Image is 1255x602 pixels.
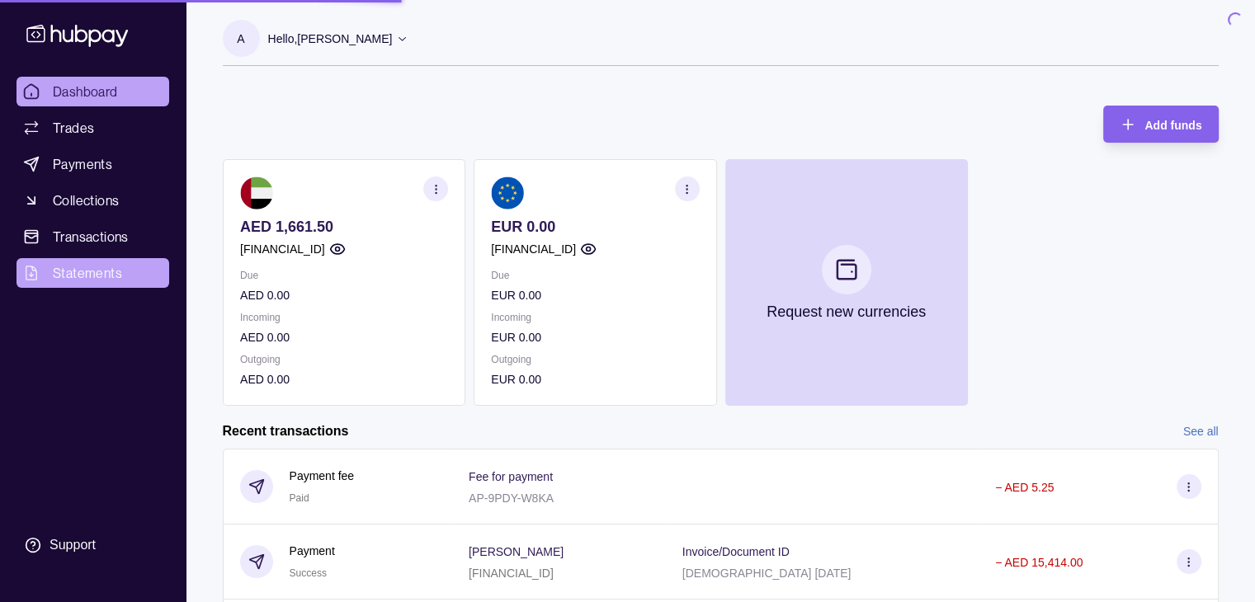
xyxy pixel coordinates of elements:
p: AED 0.00 [240,328,448,346]
p: EUR 0.00 [491,370,699,388]
div: Support [50,536,96,554]
span: Transactions [53,227,129,247]
span: Paid [290,492,309,504]
p: Due [491,266,699,285]
p: Due [240,266,448,285]
p: EUR 0.00 [491,286,699,304]
a: Transactions [17,222,169,252]
p: [PERSON_NAME] [469,545,564,558]
p: EUR 0.00 [491,218,699,236]
p: [FINANCIAL_ID] [469,567,554,580]
p: [FINANCIAL_ID] [491,240,576,258]
p: Incoming [240,308,448,327]
a: Payments [17,149,169,179]
a: Collections [17,186,169,215]
p: Outgoing [240,350,448,369]
span: Trades [53,118,94,138]
p: A [237,30,244,48]
p: − AED 15,414.00 [995,556,1083,569]
p: Invoice/Document ID [682,545,790,558]
a: See all [1183,422,1219,440]
p: AED 0.00 [240,370,448,388]
p: Request new currencies [767,303,926,321]
p: Payment fee [290,467,355,485]
a: Support [17,528,169,562]
span: Success [290,567,327,579]
p: EUR 0.00 [491,328,699,346]
img: ae [240,176,273,209]
p: [FINANCIAL_ID] [240,240,325,258]
p: AED 1,661.50 [240,218,448,236]
p: − AED 5.25 [995,481,1054,494]
p: Fee for payment [469,470,553,483]
p: AP-9PDY-W8KA [469,491,554,505]
a: Statements [17,258,169,288]
p: Hello, [PERSON_NAME] [268,30,393,48]
a: Dashboard [17,77,169,106]
p: [DEMOGRAPHIC_DATA] [DATE] [682,567,852,580]
h2: Recent transactions [223,422,349,440]
img: eu [491,176,524,209]
p: Outgoing [491,350,699,369]
p: Incoming [491,308,699,327]
span: Collections [53,190,119,210]
button: Request new currencies [724,159,967,406]
button: Add funds [1103,106,1218,143]
a: Trades [17,113,169,143]
p: Payment [290,542,335,560]
p: AED 0.00 [240,286,448,304]
span: Statements [53,263,122,283]
span: Dashboard [53,82,118,101]
span: Add funds [1144,119,1201,132]
span: Payments [53,154,112,174]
